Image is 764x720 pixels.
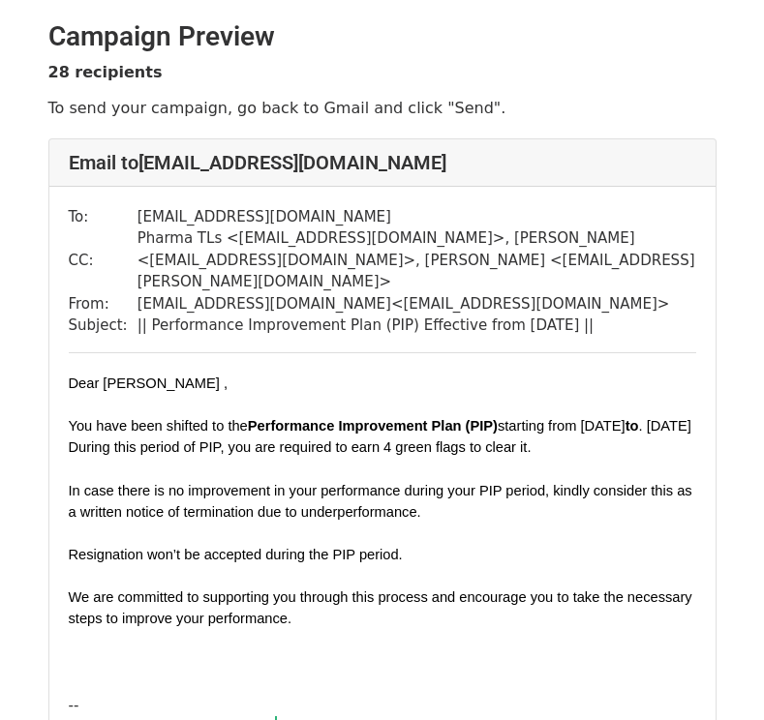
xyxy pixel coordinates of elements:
p: To send your campaign, go back to Gmail and click "Send". [48,98,717,118]
span: to [626,418,639,434]
strong: 28 recipients [48,63,163,81]
td: [EMAIL_ADDRESS][DOMAIN_NAME] [138,206,696,228]
td: Pharma TLs < [EMAIL_ADDRESS][DOMAIN_NAME] >, [PERSON_NAME] < [EMAIL_ADDRESS][DOMAIN_NAME] >, [PER... [138,227,696,293]
span: . [DATE] During this period of PIP, you are required to earn 4 green flags to clear it. [69,418,695,455]
td: [EMAIL_ADDRESS][DOMAIN_NAME] < [EMAIL_ADDRESS][DOMAIN_NAME] > [138,293,696,315]
td: CC: [69,227,138,293]
span: You have been shifted to the [69,418,248,434]
h2: Campaign Preview [48,20,717,53]
h4: Email to [EMAIL_ADDRESS][DOMAIN_NAME] [69,151,696,174]
td: Subject: [69,315,138,337]
span: In case there is no improvement in your performance during your PIP period, kindly consider this ... [69,483,696,520]
span: We are committed to supporting you through this process and encourage you to take the necessary s... [69,589,696,626]
span: Dear [PERSON_NAME] , [69,375,229,391]
span: starting from [DATE] [498,418,626,434]
td: From: [69,293,138,315]
span: Resignation won’t be accepted during the PIP period. [69,547,403,562]
span: -- [69,697,79,714]
td: To: [69,206,138,228]
span: Performance Improvement Plan (PIP) [248,418,498,434]
td: || Performance Improvement Plan (PIP) Effective from [DATE] || [138,315,696,337]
